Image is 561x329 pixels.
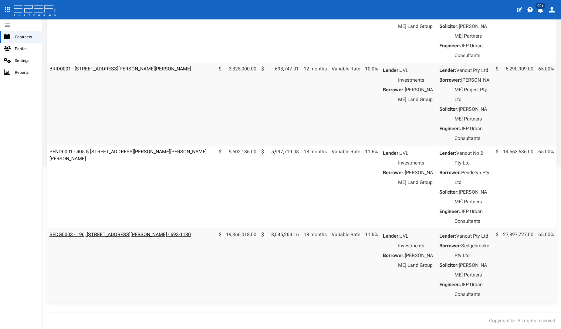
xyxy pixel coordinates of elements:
[455,260,491,280] dd: [PERSON_NAME] Partners
[455,75,491,104] dd: [PERSON_NAME] Project Pty Ltd
[455,187,491,207] dd: [PERSON_NAME] Partners
[383,231,400,241] dt: Lender:
[15,57,37,64] span: Settings
[398,251,434,270] dd: [PERSON_NAME] Land Group
[49,149,207,161] a: PEND0001 - 405 & [STREET_ADDRESS][PERSON_NAME][PERSON_NAME][PERSON_NAME]
[216,229,259,302] td: 19,366,018.00
[439,168,461,178] dt: Borrower:
[383,66,400,75] dt: Lender:
[15,45,37,52] span: Parties
[455,148,491,168] dd: Vanout No 2 Pty Ltd
[439,148,456,158] dt: Lender:
[439,104,459,114] dt: Solicitor:
[493,229,536,302] td: 27,897,727.00
[363,229,380,302] td: 11.6%
[398,12,434,31] dd: [PERSON_NAME] Land Group
[216,63,259,146] td: 3,325,000.00
[216,146,259,229] td: 9,502,186.00
[259,63,301,146] td: 693,747.01
[439,75,461,85] dt: Borrower:
[455,66,491,75] dd: Vanout Pty Ltd
[15,33,37,40] span: Contracts
[455,41,491,60] dd: JFP Urban Consultants
[439,280,460,290] dt: Engineer:
[439,187,459,197] dt: Solicitor:
[363,146,380,229] td: 11.6%
[259,146,301,229] td: 5,997,719.08
[536,146,556,229] td: 65.00%
[49,232,191,237] a: SEDG0003 - 196, [STREET_ADDRESS][PERSON_NAME] - 693-1130
[398,168,434,187] dd: [PERSON_NAME] Land Group
[383,148,400,158] dt: Lender:
[383,168,405,178] dt: Borrower:
[49,66,191,72] a: BRID0001 - [STREET_ADDRESS][PERSON_NAME][PERSON_NAME]
[398,85,434,104] dd: [PERSON_NAME] Land Group
[455,104,491,124] dd: [PERSON_NAME] Partners
[301,146,329,229] td: 18 months
[439,241,461,251] dt: Borrower:
[15,69,37,76] span: Reports
[383,251,405,260] dt: Borrower:
[398,66,434,85] dd: JVL Investments
[439,22,459,31] dt: Solicitor:
[439,66,456,75] dt: Lender:
[439,124,460,134] dt: Engineer:
[489,317,556,324] div: Copyright ©. All rights reserved.
[439,207,460,216] dt: Engineer:
[329,146,363,229] td: Variable Rate
[329,229,363,302] td: Variable Rate
[455,22,491,41] dd: [PERSON_NAME] Partners
[329,63,363,146] td: Variable Rate
[439,231,456,241] dt: Lender:
[439,41,460,51] dt: Engineer:
[455,124,491,143] dd: JFP Urban Consultants
[493,63,536,146] td: 5,290,909.00
[455,280,491,299] dd: JFP Urban Consultants
[493,146,536,229] td: 14,563,636.00
[363,63,380,146] td: 10.0%
[536,63,556,146] td: 65.00%
[455,241,491,260] dd: Sedgebrooke Pty Ltd
[398,148,434,168] dd: JVL Investments
[455,207,491,226] dd: JFP Urban Consultants
[383,85,405,95] dt: Borrower:
[455,231,491,241] dd: Vanout Pty Ltd
[398,231,434,251] dd: JVL Investments
[259,229,301,302] td: 18,045,264.16
[439,260,459,270] dt: Solicitor:
[455,168,491,187] dd: Penderyn Pty Ltd
[301,63,329,146] td: 12 months
[301,229,329,302] td: 18 months
[536,229,556,302] td: 65.00%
